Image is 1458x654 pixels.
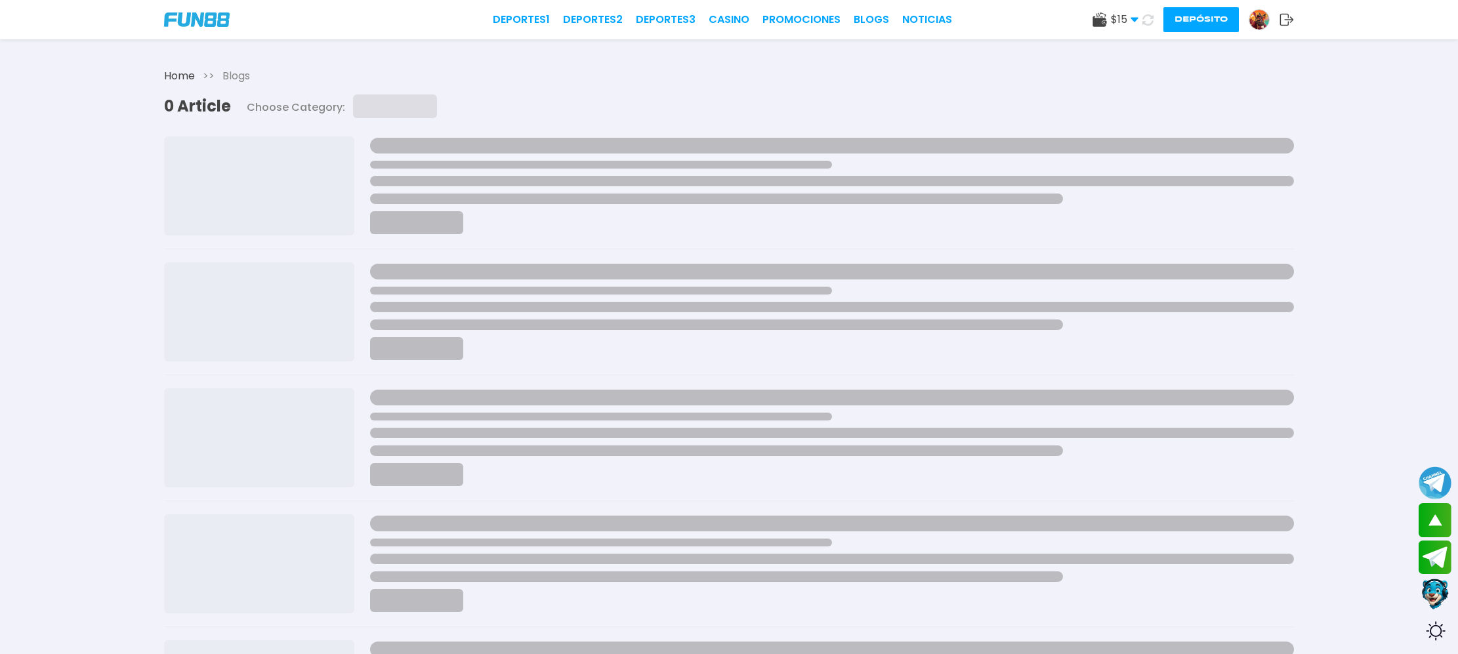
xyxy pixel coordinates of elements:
[164,98,231,114] h1: 0 Article
[1249,9,1280,30] a: Avatar
[563,12,623,28] a: Deportes2
[1419,615,1451,647] div: Switch theme
[1249,10,1269,30] img: Avatar
[164,12,230,27] img: Company Logo
[762,12,841,28] a: Promociones
[709,12,749,28] a: CASINO
[1419,541,1451,575] button: Join telegram
[636,12,696,28] a: Deportes3
[1111,12,1138,28] span: $ 15
[854,12,889,28] a: BLOGS
[1419,466,1451,500] button: Join telegram channel
[902,12,952,28] a: NOTICIAS
[493,12,550,28] a: Deportes1
[1419,577,1451,611] button: Contact customer service
[164,68,195,84] a: Home
[247,102,345,113] span: Choose Category:
[1163,7,1239,32] button: Depósito
[222,68,250,84] span: Blogs
[203,68,215,84] span: >>
[1419,503,1451,537] button: scroll up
